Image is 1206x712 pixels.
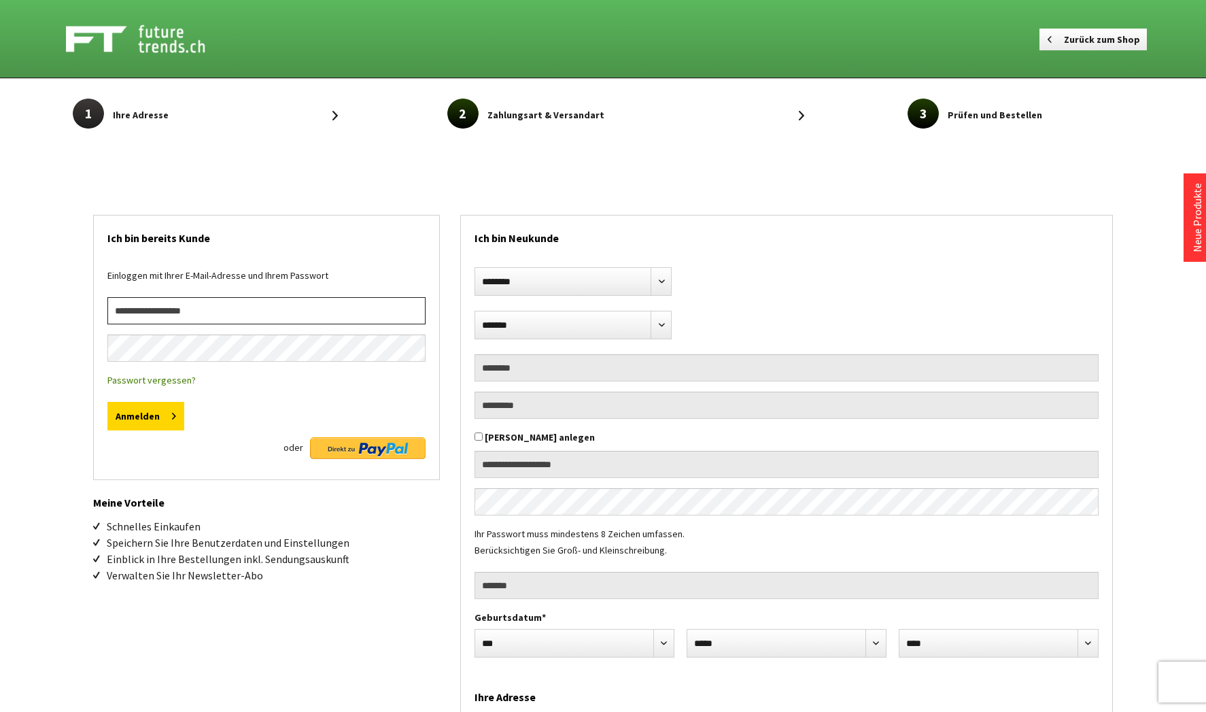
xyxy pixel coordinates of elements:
[66,22,326,56] a: Shop Futuretrends - zur Startseite wechseln
[107,216,426,254] h2: Ich bin bereits Kunde
[447,99,479,129] span: 2
[107,535,440,551] li: Speichern Sie Ihre Benutzerdaten und Einstellungen
[485,431,595,443] label: [PERSON_NAME] anlegen
[107,267,426,297] div: Einloggen mit Ihrer E-Mail-Adresse und Ihrem Passwort
[948,107,1042,123] span: Prüfen und Bestellen
[475,609,1099,626] label: Geburtsdatum*
[73,99,104,129] span: 1
[487,107,604,123] span: Zahlungsart & Versandart
[310,437,426,459] img: Direkt zu PayPal Button
[908,99,939,129] span: 3
[107,374,196,386] a: Passwort vergessen?
[107,518,440,535] li: Schnelles Einkaufen
[475,216,1099,254] h2: Ich bin Neukunde
[93,480,440,511] h2: Meine Vorteile
[1190,183,1204,252] a: Neue Produkte
[107,567,440,583] li: Verwalten Sie Ihr Newsletter-Abo
[283,437,303,458] span: oder
[475,526,1099,572] div: Ihr Passwort muss mindestens 8 Zeichen umfassen. Berücksichtigen Sie Groß- und Kleinschreibung.
[113,107,169,123] span: Ihre Adresse
[107,402,184,430] button: Anmelden
[66,22,235,56] img: Shop Futuretrends - zur Startseite wechseln
[107,551,440,567] li: Einblick in Ihre Bestellungen inkl. Sendungsauskunft
[1039,29,1147,50] a: Zurück zum Shop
